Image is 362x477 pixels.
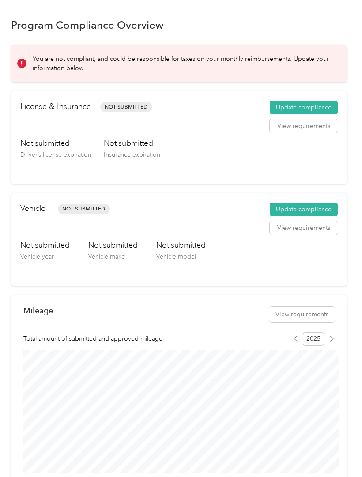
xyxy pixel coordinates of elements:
[270,203,338,217] button: Update compliance
[23,306,53,315] h2: Mileage
[58,204,110,214] span: Not Submitted
[156,253,196,260] span: Vehicle model
[88,253,125,260] span: Vehicle make
[270,221,338,235] button: View requirements
[20,151,91,158] span: Driver’s license expiration
[100,102,152,112] span: Not Submitted
[20,240,70,251] h3: Not submitted
[270,119,338,133] button: View requirements
[104,138,160,149] h3: Not submitted
[88,240,138,251] h3: Not submitted
[313,428,362,477] iframe: Everlance-gr Chat Button Frame
[270,101,338,115] button: Update compliance
[33,54,335,73] p: You are not compliant, and could be responsible for taxes on your monthly reimbursements. Update ...
[11,20,164,30] h1: Program Compliance Overview
[20,138,91,149] h3: Not submitted
[156,240,206,251] h3: Not submitted
[20,203,45,214] h2: Vehicle
[303,332,324,346] span: 2025
[104,151,160,158] span: Insurance expiration
[23,334,162,343] span: Total amount of submitted and approved mileage
[20,253,54,260] span: Vehicle year
[269,307,335,322] button: View requirements
[20,101,91,113] h2: License & Insurance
